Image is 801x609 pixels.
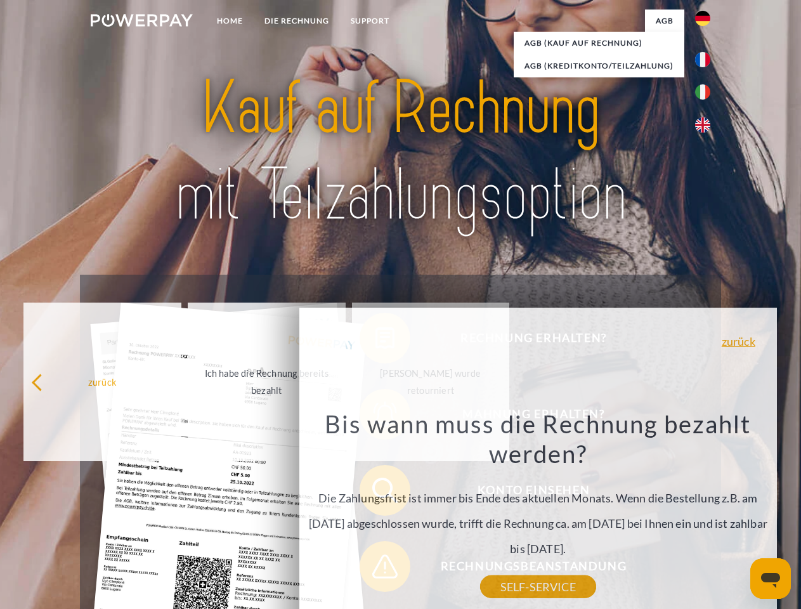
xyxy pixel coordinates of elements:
[514,55,684,77] a: AGB (Kreditkonto/Teilzahlung)
[695,117,710,133] img: en
[695,84,710,100] img: it
[695,52,710,67] img: fr
[195,365,338,399] div: Ich habe die Rechnung bereits bezahlt
[750,558,791,599] iframe: Schaltfläche zum Öffnen des Messaging-Fensters
[254,10,340,32] a: DIE RECHNUNG
[340,10,400,32] a: SUPPORT
[91,14,193,27] img: logo-powerpay-white.svg
[306,409,769,469] h3: Bis wann muss die Rechnung bezahlt werden?
[514,32,684,55] a: AGB (Kauf auf Rechnung)
[121,61,680,243] img: title-powerpay_de.svg
[695,11,710,26] img: de
[645,10,684,32] a: agb
[206,10,254,32] a: Home
[722,336,755,347] a: zurück
[306,409,769,587] div: Die Zahlungsfrist ist immer bis Ende des aktuellen Monats. Wenn die Bestellung z.B. am [DATE] abg...
[480,575,596,598] a: SELF-SERVICE
[31,373,174,390] div: zurück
